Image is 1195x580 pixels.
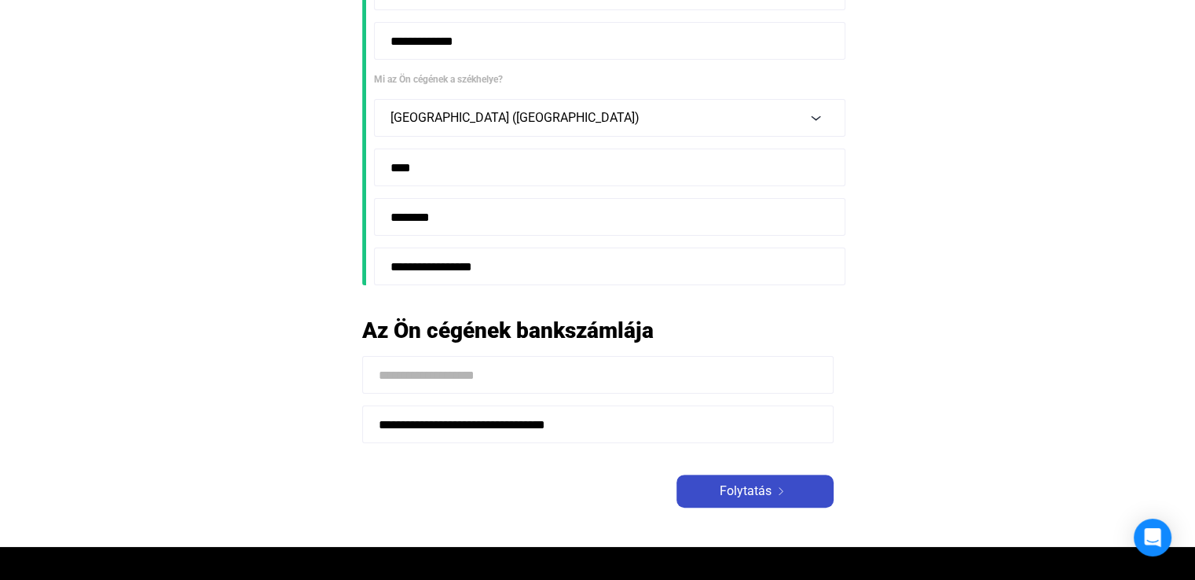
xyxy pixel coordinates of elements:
button: Folytatásarrow-right-white [676,475,834,508]
span: [GEOGRAPHIC_DATA] ([GEOGRAPHIC_DATA]) [390,110,640,125]
div: Open Intercom Messenger [1134,519,1171,556]
div: Mi az Ön cégének a székhelye? [374,72,834,87]
img: arrow-right-white [772,487,790,495]
h2: Az Ön cégének bankszámlája [362,317,834,344]
span: Folytatás [720,482,772,501]
button: [GEOGRAPHIC_DATA] ([GEOGRAPHIC_DATA]) [374,99,845,137]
